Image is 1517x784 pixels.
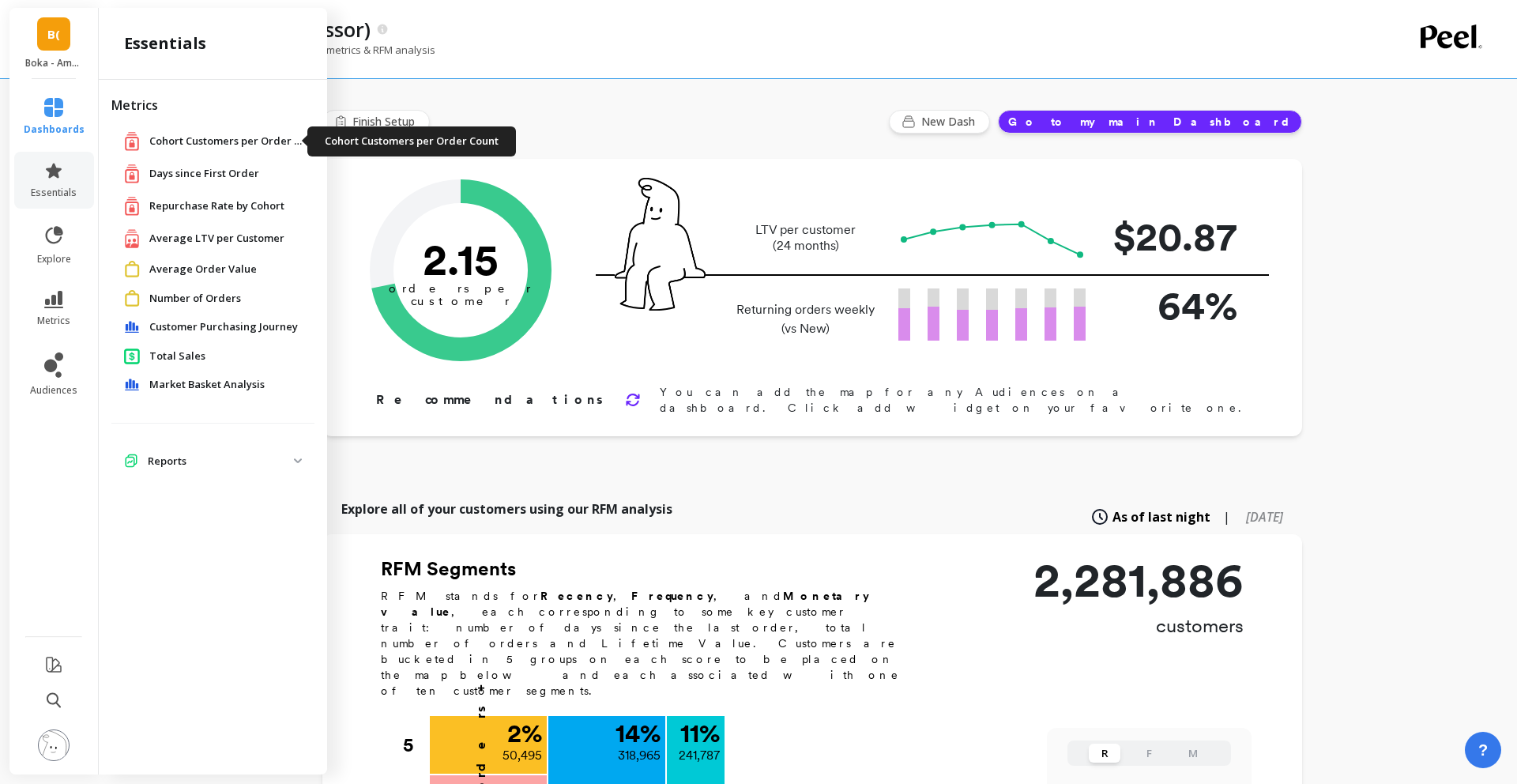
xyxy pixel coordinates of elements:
a: Total Sales [149,349,302,364]
span: Average LTV per Customer [149,231,284,247]
img: navigation item icon [124,131,140,151]
p: 50,495 [503,746,542,765]
span: essentials [31,187,77,199]
a: Repurchase Rate by Cohort [149,198,302,214]
p: 11 % [680,721,720,746]
p: You can add the map for any Audiences on a dashboard. Click add widget on your favorite one. [660,384,1252,416]
span: B( [47,25,60,43]
span: ? [1478,739,1488,761]
a: Customer Purchasing Journey [149,319,302,335]
button: R [1089,744,1120,763]
button: ? [1465,732,1501,768]
a: Days since First Order [149,166,302,182]
button: F [1133,744,1165,763]
h2: RFM Segments [381,556,918,582]
img: navigation item icon [124,348,140,364]
p: 14 % [615,721,661,746]
img: down caret icon [294,458,302,463]
p: $20.87 [1111,207,1237,266]
span: As of last night [1112,507,1210,526]
span: dashboards [24,123,85,136]
h2: essentials [124,32,206,55]
img: navigation item icon [124,196,140,216]
img: navigation item icon [124,228,140,248]
div: 5 [403,716,428,775]
img: navigation item icon [124,454,138,468]
a: Average Order Value [149,262,302,277]
span: Days since First Order [149,166,259,182]
p: RFM stands for , , and , each corresponding to some key customer trait: number of days since the ... [381,588,918,699]
b: Frequency [631,590,713,602]
text: 2.15 [423,233,499,285]
a: Number of Orders [149,291,302,307]
button: Finish Setup [322,110,430,134]
p: Reports [148,454,294,469]
span: Finish Setup [352,114,420,130]
span: Average Order Value [149,262,257,277]
img: navigation item icon [124,290,140,307]
tspan: customer [411,294,511,308]
button: M [1177,744,1209,763]
span: Market Basket Analysis [149,377,265,393]
button: Go to my main Dashboard [998,110,1302,134]
p: 2 % [507,721,542,746]
p: 2,281,886 [1033,556,1244,604]
p: 241,787 [679,746,720,765]
a: Cohort Customers per Order CountCohort Customers per Order Count [149,134,307,149]
img: navigation item icon [124,261,140,277]
a: Average LTV per Customer [149,231,302,247]
span: Repurchase Rate by Cohort [149,198,284,214]
span: [DATE] [1246,508,1283,526]
span: Number of Orders [149,291,241,307]
span: Total Sales [149,349,205,364]
p: Explore all of your customers using our RFM analysis [341,499,672,518]
p: Returning orders weekly (vs New) [732,300,879,338]
span: New Dash [921,114,980,130]
p: 318,965 [618,746,661,765]
tspan: orders per [389,281,533,296]
span: audiences [30,384,77,397]
p: Boka - Amazon (Essor) [25,57,83,70]
img: profile picture [38,729,70,761]
img: navigation item icon [124,379,140,391]
p: Recommendations [376,390,606,409]
img: pal seatted on line [615,178,706,311]
span: explore [37,253,71,266]
p: 64% [1111,276,1237,335]
b: Recency [540,590,613,602]
button: New Dash [889,110,990,134]
span: Customer Purchasing Journey [149,319,298,335]
h2: Metrics [111,96,314,115]
span: Cohort Customers per Order Count [149,134,307,149]
img: navigation item icon [124,321,140,334]
p: LTV per customer (24 months) [732,222,879,254]
span: metrics [37,315,70,327]
img: navigation item icon [124,164,140,183]
p: customers [1033,613,1244,639]
span: | [1223,507,1230,526]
